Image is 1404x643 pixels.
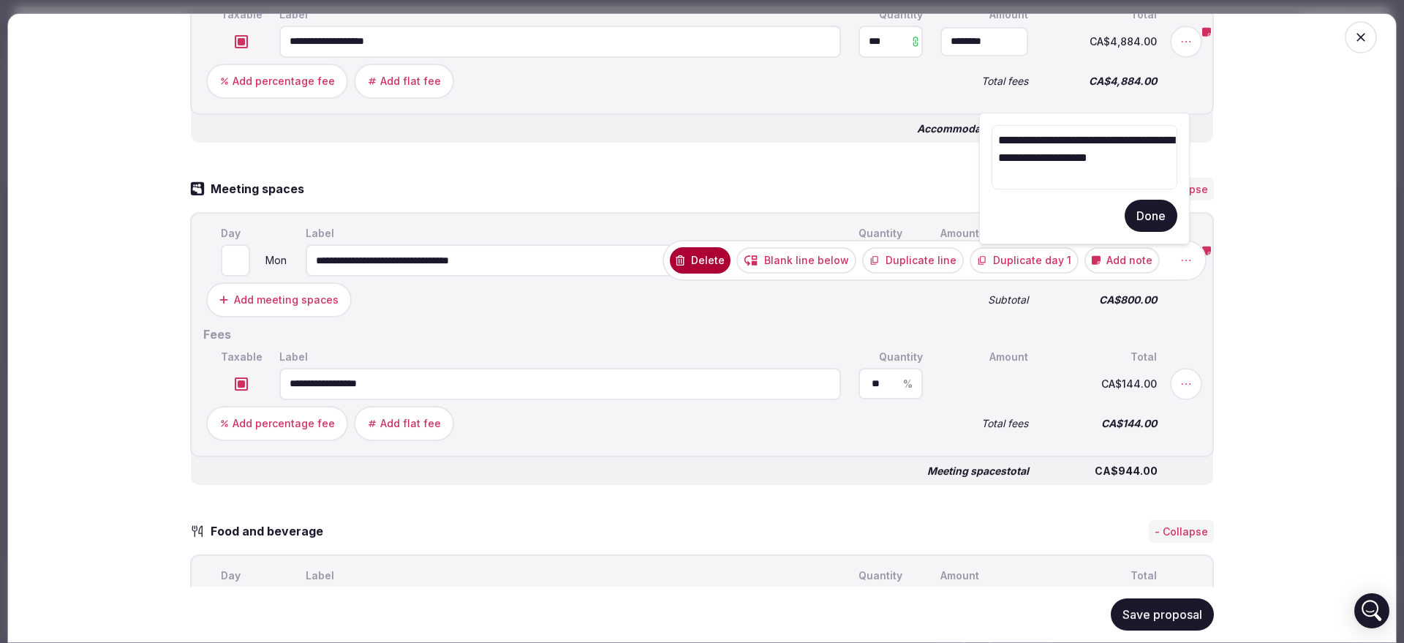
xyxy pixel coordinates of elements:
button: Add meeting spaces [206,282,352,317]
h3: Meeting spaces [205,180,319,198]
div: Day [218,225,291,241]
button: - Collapse [1149,519,1214,543]
span: CA$144.00 [1046,378,1157,388]
div: Add meeting spaces [234,293,339,307]
h2: Fees [203,326,1201,342]
div: Label [276,348,844,364]
button: Add note [1084,247,1160,274]
div: Subtotal [937,292,1031,308]
div: Amount [937,348,1031,364]
span: CA$4,884.00 [1046,75,1157,86]
div: Taxable [218,348,265,364]
button: Duplicate day 1 [970,247,1079,274]
span: Meeting spaces total [927,465,1029,475]
span: CA$800.00 [1046,295,1157,305]
div: Add percentage fee [233,73,335,88]
div: Add percentage fee [233,415,335,430]
div: Day [218,568,291,584]
div: Label [303,225,844,241]
div: Total [1043,568,1160,584]
span: CA$944.00 [1046,465,1158,475]
div: Amount [937,225,1031,241]
span: CA$4,884.00 [1046,36,1157,46]
div: Quantity [856,225,926,241]
span: % [903,378,913,388]
div: Total fees [937,72,1031,89]
div: Quantity [856,348,926,364]
button: Add flat fee [354,63,454,98]
button: Duplicate line [862,247,964,274]
button: Blank line below [736,247,856,274]
div: Add flat fee [380,73,441,88]
button: Delete [670,247,730,274]
div: Amount [937,568,1031,584]
button: Save proposal [1111,598,1214,631]
div: Total [1043,348,1160,364]
div: Quantity [856,568,926,584]
div: Add flat fee [380,415,441,430]
h3: Food and beverage [205,522,338,540]
span: Accommodations total [917,123,1029,133]
div: Label [303,568,844,584]
button: Add flat fee [354,405,454,440]
button: Add percentage fee [206,63,348,98]
span: CA$144.00 [1046,418,1157,428]
div: Total fees [937,415,1031,431]
button: Add percentage fee [206,405,348,440]
button: Done [1125,200,1177,232]
div: Mon [253,255,288,266]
